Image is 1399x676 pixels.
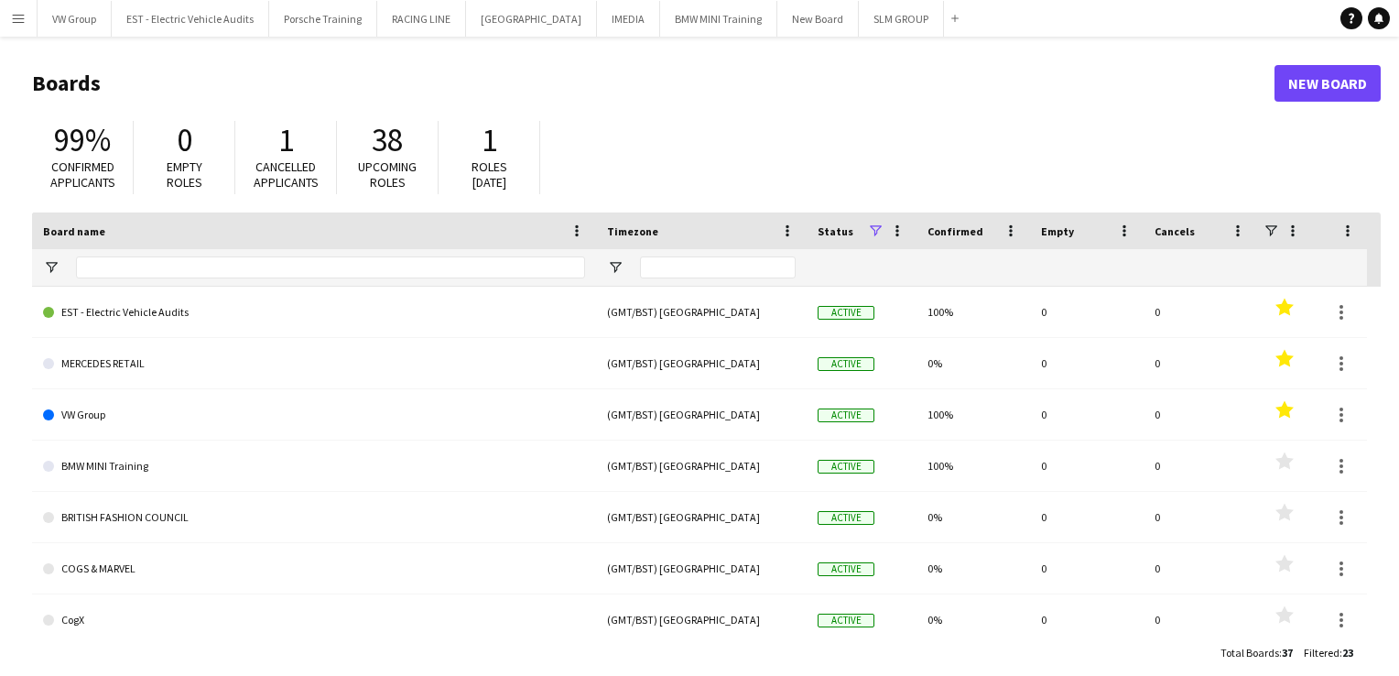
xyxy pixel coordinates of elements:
span: Active [818,511,874,525]
span: Active [818,409,874,422]
div: (GMT/BST) [GEOGRAPHIC_DATA] [596,389,807,440]
div: (GMT/BST) [GEOGRAPHIC_DATA] [596,594,807,645]
span: Total Boards [1220,646,1279,660]
div: 100% [916,441,1030,491]
div: 0% [916,492,1030,542]
button: VW Group [38,1,112,37]
span: Cancelled applicants [254,158,319,191]
h1: Boards [32,70,1274,97]
div: (GMT/BST) [GEOGRAPHIC_DATA] [596,441,807,491]
div: 0 [1030,492,1144,542]
button: Open Filter Menu [607,259,624,276]
button: BMW MINI Training [660,1,777,37]
a: EST - Electric Vehicle Audits [43,287,585,338]
div: 0 [1030,287,1144,337]
a: BRITISH FASHION COUNCIL [43,492,585,543]
span: Active [818,357,874,371]
span: Confirmed [927,224,983,238]
input: Board name Filter Input [76,256,585,278]
div: 0 [1144,594,1257,645]
div: 0% [916,338,1030,388]
button: Open Filter Menu [43,259,60,276]
button: [GEOGRAPHIC_DATA] [466,1,597,37]
span: Active [818,460,874,474]
div: 0 [1030,594,1144,645]
div: 0 [1030,389,1144,440]
span: Roles [DATE] [472,158,507,191]
div: (GMT/BST) [GEOGRAPHIC_DATA] [596,492,807,542]
button: SLM GROUP [859,1,944,37]
button: Porsche Training [269,1,377,37]
span: Board name [43,224,105,238]
div: 0% [916,594,1030,645]
div: : [1304,635,1353,671]
div: 0 [1144,287,1257,337]
span: Cancels [1155,224,1195,238]
span: 38 [372,120,403,160]
span: 37 [1282,646,1293,660]
a: COGS & MARVEL [43,543,585,594]
div: (GMT/BST) [GEOGRAPHIC_DATA] [596,543,807,594]
span: Active [818,306,874,320]
span: Status [818,224,853,238]
input: Timezone Filter Input [640,256,796,278]
div: 0 [1144,441,1257,491]
div: (GMT/BST) [GEOGRAPHIC_DATA] [596,287,807,337]
span: Active [818,562,874,576]
span: 23 [1342,646,1353,660]
button: EST - Electric Vehicle Audits [112,1,269,37]
a: VW Group [43,389,585,441]
div: 0 [1030,543,1144,594]
span: Active [818,614,874,627]
span: Upcoming roles [358,158,417,191]
span: 0 [177,120,192,160]
span: Timezone [607,224,658,238]
a: BMW MINI Training [43,441,585,492]
div: (GMT/BST) [GEOGRAPHIC_DATA] [596,338,807,388]
div: 0 [1144,492,1257,542]
div: : [1220,635,1293,671]
div: 0 [1030,338,1144,388]
button: RACING LINE [377,1,466,37]
span: 1 [482,120,497,160]
span: Empty [1041,224,1074,238]
a: MERCEDES RETAIL [43,338,585,389]
a: New Board [1274,65,1381,102]
div: 100% [916,389,1030,440]
span: 99% [54,120,111,160]
div: 0 [1144,338,1257,388]
span: Filtered [1304,646,1339,660]
span: 1 [278,120,294,160]
button: IMEDIA [597,1,660,37]
div: 100% [916,287,1030,337]
div: 0 [1144,389,1257,440]
button: New Board [777,1,859,37]
span: Empty roles [167,158,202,191]
div: 0% [916,543,1030,594]
a: CogX [43,594,585,646]
span: Confirmed applicants [50,158,115,191]
div: 0 [1144,543,1257,594]
div: 0 [1030,441,1144,491]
